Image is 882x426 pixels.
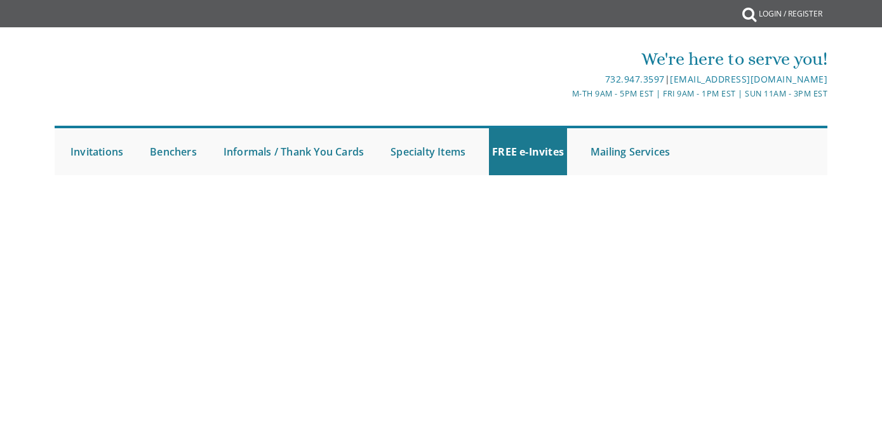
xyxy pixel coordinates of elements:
[489,128,567,175] a: FREE e-Invites
[670,73,827,85] a: [EMAIL_ADDRESS][DOMAIN_NAME]
[313,46,827,72] div: We're here to serve you!
[147,128,200,175] a: Benchers
[605,73,665,85] a: 732.947.3597
[220,128,367,175] a: Informals / Thank You Cards
[313,72,827,87] div: |
[587,128,673,175] a: Mailing Services
[67,128,126,175] a: Invitations
[387,128,469,175] a: Specialty Items
[313,87,827,100] div: M-Th 9am - 5pm EST | Fri 9am - 1pm EST | Sun 11am - 3pm EST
